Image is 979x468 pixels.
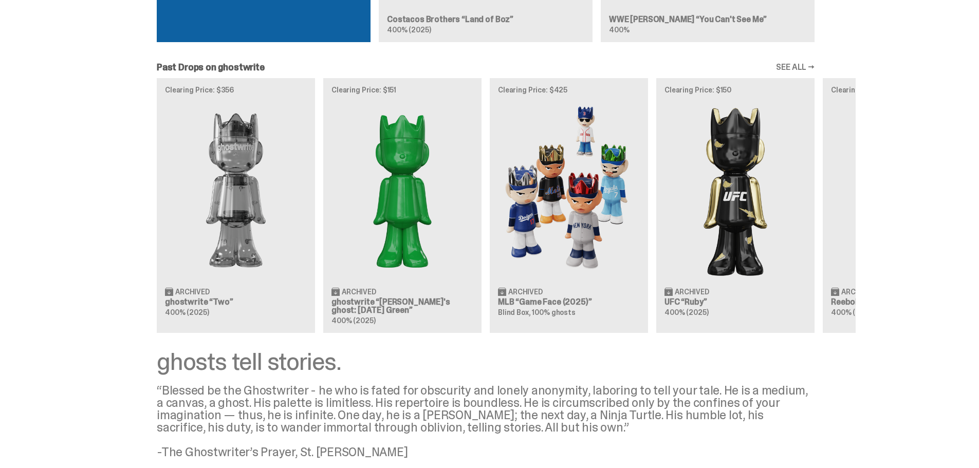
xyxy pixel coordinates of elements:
[165,308,209,317] span: 400% (2025)
[490,78,648,333] a: Clearing Price: $425 Game Face (2025) Archived
[498,298,640,306] h3: MLB “Game Face (2025)”
[609,25,629,34] span: 400%
[664,298,806,306] h3: UFC “Ruby”
[498,308,531,317] span: Blind Box,
[664,86,806,93] p: Clearing Price: $150
[331,86,473,93] p: Clearing Price: $151
[776,63,815,71] a: SEE ALL →
[498,102,640,279] img: Game Face (2025)
[165,298,307,306] h3: ghostwrite “Two”
[675,288,709,295] span: Archived
[609,15,806,24] h3: WWE [PERSON_NAME] “You Can't See Me”
[831,86,973,93] p: Clearing Price: $100
[831,298,973,306] h3: Reebok “Court Victory”
[656,78,815,333] a: Clearing Price: $150 Ruby Archived
[165,102,307,279] img: Two
[175,288,210,295] span: Archived
[331,316,375,325] span: 400% (2025)
[157,63,265,72] h2: Past Drops on ghostwrite
[664,102,806,279] img: Ruby
[331,298,473,314] h3: ghostwrite “[PERSON_NAME]'s ghost: [DATE] Green”
[342,288,376,295] span: Archived
[664,308,708,317] span: 400% (2025)
[165,86,307,93] p: Clearing Price: $356
[323,78,482,333] a: Clearing Price: $151 Schrödinger's ghost: Sunday Green Archived
[532,308,575,317] span: 100% ghosts
[387,25,431,34] span: 400% (2025)
[157,349,815,374] div: ghosts tell stories.
[157,384,815,458] div: “Blessed be the Ghostwriter - he who is fated for obscurity and lonely anonymity, laboring to tel...
[157,78,315,333] a: Clearing Price: $356 Two Archived
[831,308,875,317] span: 400% (2025)
[498,86,640,93] p: Clearing Price: $425
[331,102,473,279] img: Schrödinger's ghost: Sunday Green
[841,288,876,295] span: Archived
[831,102,973,279] img: Court Victory
[508,288,543,295] span: Archived
[387,15,584,24] h3: Costacos Brothers “Land of Boz”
